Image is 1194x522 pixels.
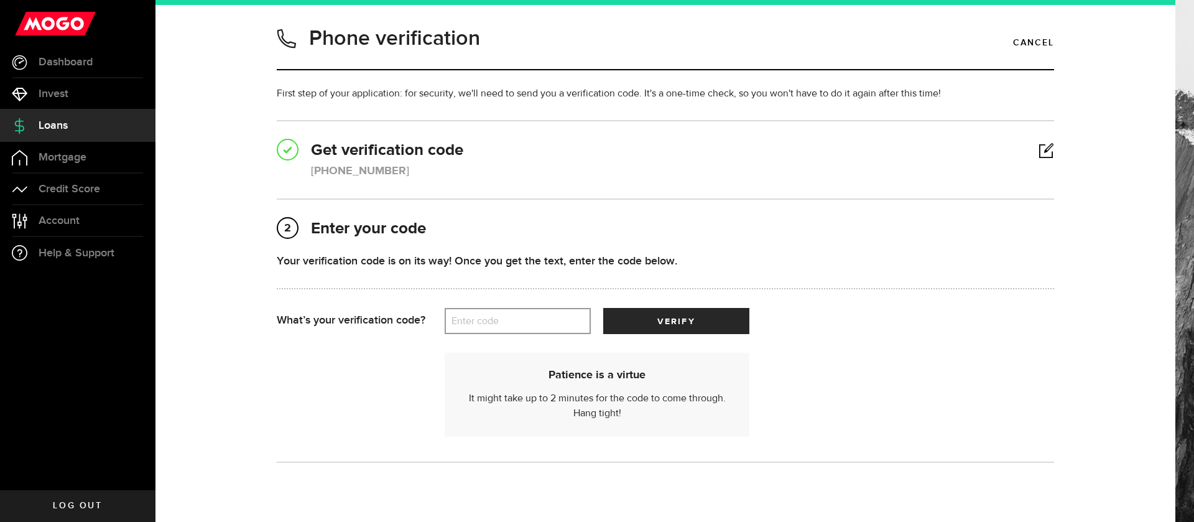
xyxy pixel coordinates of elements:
h6: Patience is a virtue [460,368,734,382]
p: First step of your application: for security, we'll need to send you a verification code. It's a ... [277,86,1054,101]
span: Log out [53,501,102,510]
h1: Phone verification [309,22,480,55]
div: It might take up to 2 minutes for the code to come through. Hang tight! [460,368,734,421]
span: Mortgage [39,152,86,163]
span: Invest [39,88,68,100]
h2: Get verification code [277,140,1054,162]
span: verify [657,317,695,326]
div: [PHONE_NUMBER] [311,163,409,180]
span: 2 [278,218,297,238]
span: Credit Score [39,184,100,195]
span: Help & Support [39,248,114,259]
div: What’s your verification code? [277,308,445,334]
span: Dashboard [39,57,93,68]
span: Account [39,215,80,226]
span: Loans [39,120,68,131]
button: verify [603,308,749,334]
label: Enter code [445,309,591,334]
div: Your verification code is on its way! Once you get the text, enter the code below. [277,253,1054,269]
a: Cancel [1013,32,1054,54]
button: Open LiveChat chat widget [10,5,47,42]
h2: Enter your code [277,218,1054,240]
